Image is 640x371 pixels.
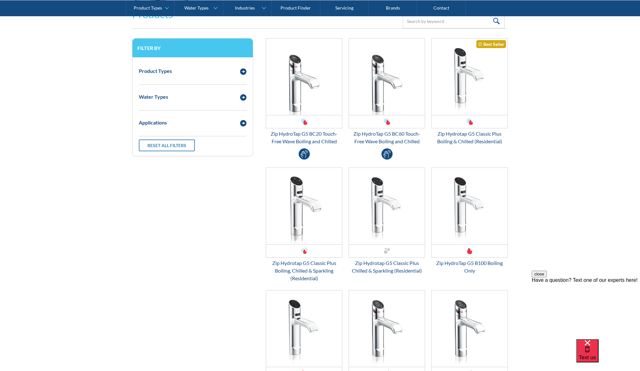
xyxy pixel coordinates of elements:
a: Zip HydroTap G5 BC20 Touch-Free Wave Boiling and ChilledZip HydroTap G5 BC20 Touch-Free Wave Boil... [266,38,342,145]
input: Search by keyword [403,14,505,28]
div: Industries [235,5,255,11]
div: Applications [139,119,167,126]
a: Zip Hydrotap G5 Classic Plus Boiling, Chilled & Sparkling (Residential)Zip Hydrotap G5 Classic Pl... [266,168,342,282]
img: Zip HydroTap G5 BCS60 Touch-Free Wave Boiling, Chilled and Sparkling [432,290,508,367]
div: Water Types [139,93,168,101]
a: Reset all filters [139,139,195,151]
h3: Filter by [137,45,248,51]
img: Zip HydroTap G5 BCS100 Touch-Free Wave Boiling, Chilled and Sparkling [349,290,425,367]
div: Product Types [134,5,162,11]
div: Water Types [184,5,209,11]
img: Zip HydroTap G5 B100 Boiling Only [432,168,508,244]
div: Best Seller [476,40,506,48]
img: Zip HydroTap G5 B60 Boiling Only [266,290,342,367]
div: Zip Hydrotap G5 Classic Plus Boiling, Chilled & Sparkling (Residential) [266,259,342,282]
img: Zip Hydrotap G5 Classic Plus Boiling, Chilled & Sparkling (Residential) [266,168,342,244]
div: Zip HydroTap G5 B100 Boiling Only [431,259,508,275]
a: Zip HydroTap G5 B100 Boiling OnlyZip HydroTap G5 B100 Boiling Only [431,168,508,275]
div: Zip Hydrotap G5 Classic Plus Boiling & Chilled (Residential) [431,130,508,145]
img: Zip HydroTap G5 BC20 Touch-Free Wave Boiling and Chilled [266,39,342,115]
img: Zip Hydrotap G5 Classic Plus Boiling & Chilled (Residential) [432,39,508,115]
a: Zip Hydrotap G5 Classic Plus Boiling & Chilled (Residential)Best SellerZip Hydrotap G5 Classic Pl... [431,38,508,145]
iframe: podium webchat widget prompt [532,271,640,347]
img: Zip HydroTap G5 BC60 Touch-Free Wave Boiling and Chilled [349,39,425,115]
a: Zip HydroTap G5 BC60 Touch-Free Wave Boiling and ChilledZip HydroTap G5 BC60 Touch-Free Wave Boil... [349,38,425,145]
a: Zip Hydrotap G5 Classic Plus Chilled & Sparkling (Residential)Zip Hydrotap G5 Classic Plus Chille... [349,168,425,275]
div: Zip Hydrotap G5 Classic Plus Chilled & Sparkling (Residential) [349,259,425,275]
div: Zip HydroTap G5 BC60 Touch-Free Wave Boiling and Chilled [349,130,425,145]
div: Zip HydroTap G5 BC20 Touch-Free Wave Boiling and Chilled [266,130,342,145]
div: Product Types [139,67,172,75]
iframe: podium webchat widget bubble [576,339,640,371]
img: Zip Hydrotap G5 Classic Plus Chilled & Sparkling (Residential) [349,168,425,244]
